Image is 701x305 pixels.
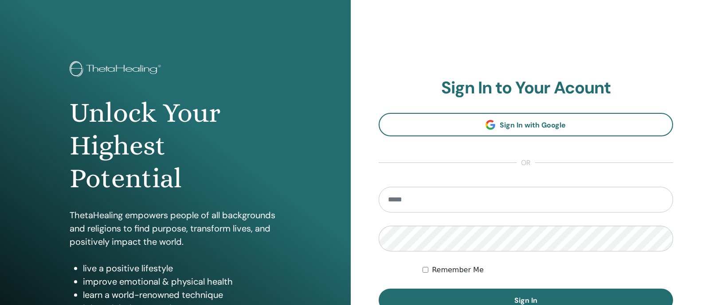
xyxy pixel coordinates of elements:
[379,113,674,136] a: Sign In with Google
[517,158,535,168] span: or
[432,265,484,275] label: Remember Me
[500,120,566,130] span: Sign In with Google
[423,265,673,275] div: Keep me authenticated indefinitely or until I manually logout
[514,296,537,305] span: Sign In
[70,208,281,248] p: ThetaHealing empowers people of all backgrounds and religions to find purpose, transform lives, a...
[83,262,281,275] li: live a positive lifestyle
[83,275,281,288] li: improve emotional & physical health
[83,288,281,301] li: learn a world-renowned technique
[379,78,674,98] h2: Sign In to Your Acount
[70,97,281,195] h1: Unlock Your Highest Potential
